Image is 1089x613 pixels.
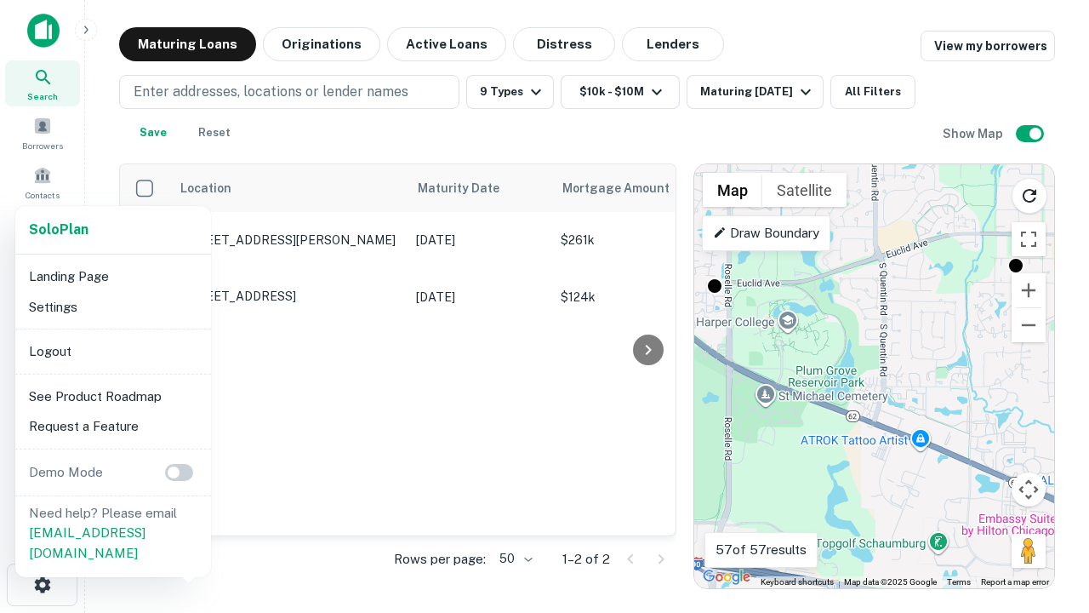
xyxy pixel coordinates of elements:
[29,525,145,560] a: [EMAIL_ADDRESS][DOMAIN_NAME]
[22,411,204,442] li: Request a Feature
[22,462,110,483] p: Demo Mode
[22,381,204,412] li: See Product Roadmap
[29,220,88,240] a: SoloPlan
[22,261,204,292] li: Landing Page
[22,336,204,367] li: Logout
[29,503,197,564] p: Need help? Please email
[1004,477,1089,559] iframe: Chat Widget
[29,221,88,238] strong: Solo Plan
[22,292,204,323] li: Settings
